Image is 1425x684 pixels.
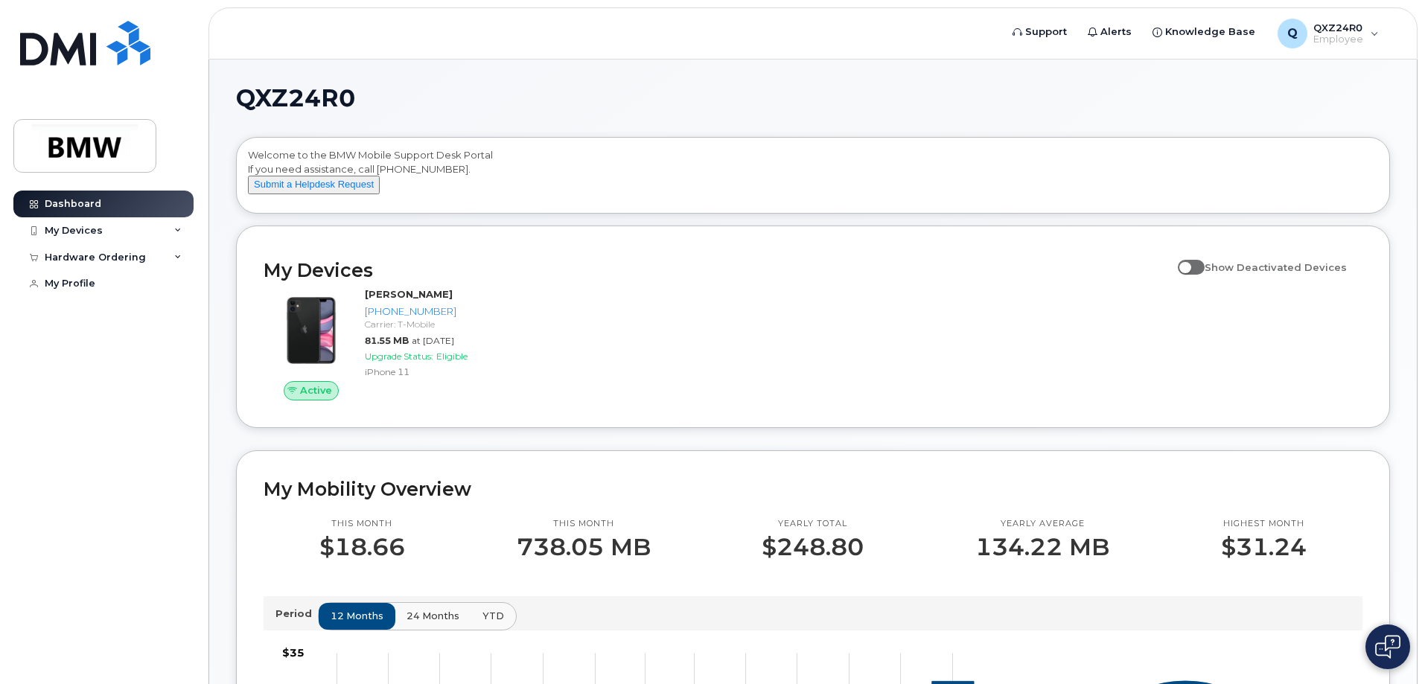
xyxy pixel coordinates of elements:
strong: [PERSON_NAME] [365,288,453,300]
p: Period [275,607,318,621]
p: 738.05 MB [517,534,651,560]
div: Welcome to the BMW Mobile Support Desk Portal If you need assistance, call [PHONE_NUMBER]. [248,148,1378,208]
span: Active [300,383,332,397]
tspan: $35 [282,646,305,659]
span: 81.55 MB [365,335,409,346]
span: at [DATE] [412,335,454,346]
a: Active[PERSON_NAME][PHONE_NUMBER]Carrier: T-Mobile81.55 MBat [DATE]Upgrade Status:EligibleiPhone 11 [264,287,525,400]
img: Open chat [1375,635,1400,659]
img: iPhone_11.jpg [275,295,347,366]
span: Upgrade Status: [365,351,433,362]
span: 24 months [407,609,459,623]
h2: My Devices [264,259,1170,281]
a: Submit a Helpdesk Request [248,178,380,190]
div: [PHONE_NUMBER] [365,304,519,319]
div: Carrier: T-Mobile [365,318,519,330]
div: iPhone 11 [365,365,519,378]
span: Show Deactivated Devices [1205,261,1347,273]
p: Highest month [1221,518,1307,530]
span: YTD [482,609,504,623]
input: Show Deactivated Devices [1178,253,1190,265]
span: QXZ24R0 [236,87,355,109]
p: $18.66 [319,534,405,560]
p: 134.22 MB [975,534,1109,560]
p: Yearly total [762,518,864,530]
p: This month [319,518,405,530]
h2: My Mobility Overview [264,478,1362,500]
p: Yearly average [975,518,1109,530]
p: This month [517,518,651,530]
span: Eligible [436,351,468,362]
p: $31.24 [1221,534,1307,560]
button: Submit a Helpdesk Request [248,176,380,194]
p: $248.80 [762,534,864,560]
